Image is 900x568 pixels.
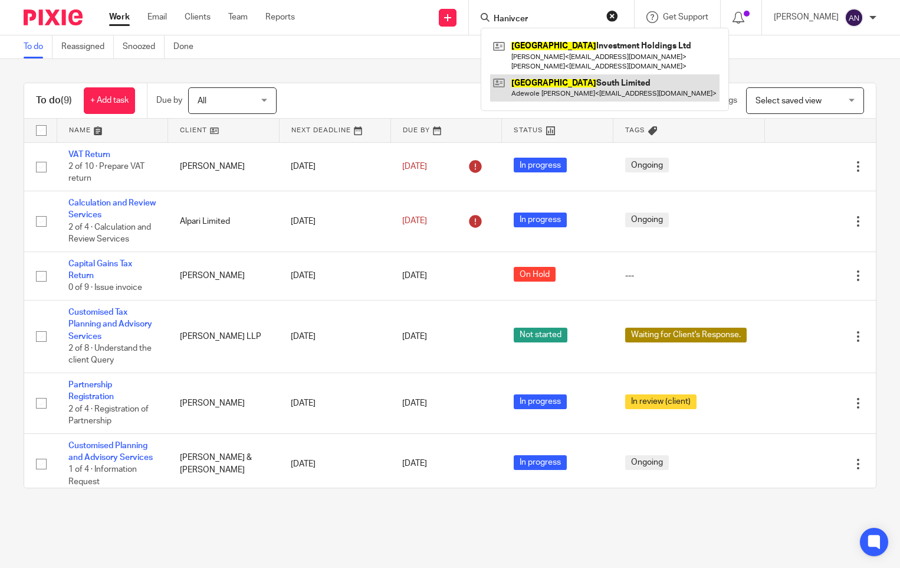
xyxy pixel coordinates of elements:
[24,35,52,58] a: To do
[492,14,599,25] input: Search
[68,260,132,280] a: Capital Gains Tax Return
[123,35,165,58] a: Snoozed
[68,381,114,401] a: Partnership Registration
[68,223,151,244] span: 2 of 4 · Calculation and Review Services
[279,142,390,191] td: [DATE]
[279,300,390,373] td: [DATE]
[279,191,390,252] td: [DATE]
[514,213,567,227] span: In progress
[68,284,142,292] span: 0 of 9 · Issue invoice
[625,213,669,227] span: Ongoing
[68,162,144,183] span: 2 of 10 · Prepare VAT return
[774,11,839,23] p: [PERSON_NAME]
[84,87,135,114] a: + Add task
[756,97,822,105] span: Select saved view
[514,455,567,470] span: In progress
[402,460,427,468] span: [DATE]
[36,94,72,107] h1: To do
[625,328,747,342] span: Waiting for Client's Response.
[168,373,280,434] td: [PERSON_NAME]
[61,35,114,58] a: Reassigned
[625,158,669,172] span: Ongoing
[61,96,72,105] span: (9)
[147,11,167,23] a: Email
[279,252,390,300] td: [DATE]
[68,199,156,219] a: Calculation and Review Services
[625,455,669,470] span: Ongoing
[68,151,110,159] a: VAT Return
[402,272,427,280] span: [DATE]
[279,433,390,494] td: [DATE]
[156,94,182,106] p: Due by
[68,466,137,487] span: 1 of 4 · Information Request
[68,405,149,426] span: 2 of 4 · Registration of Partnership
[68,442,153,462] a: Customised Planning and Advisory Services
[625,127,645,133] span: Tags
[514,267,556,282] span: On Hold
[663,13,708,21] span: Get Support
[625,394,697,409] span: In review (client)
[265,11,295,23] a: Reports
[845,8,863,27] img: svg%3E
[168,191,280,252] td: Alpari Limited
[24,9,83,25] img: Pixie
[68,308,152,341] a: Customised Tax Planning and Advisory Services
[228,11,248,23] a: Team
[402,332,427,341] span: [DATE]
[514,158,567,172] span: In progress
[514,394,567,409] span: In progress
[168,252,280,300] td: [PERSON_NAME]
[168,142,280,191] td: [PERSON_NAME]
[514,328,567,342] span: Not started
[402,399,427,407] span: [DATE]
[168,300,280,373] td: [PERSON_NAME] LLP
[185,11,211,23] a: Clients
[198,97,206,105] span: All
[402,162,427,171] span: [DATE]
[173,35,202,58] a: Done
[68,344,152,365] span: 2 of 8 · Understand the client Query
[109,11,130,23] a: Work
[168,433,280,494] td: [PERSON_NAME] & [PERSON_NAME]
[625,270,753,282] div: ---
[606,10,618,22] button: Clear
[279,373,390,434] td: [DATE]
[402,217,427,226] span: [DATE]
